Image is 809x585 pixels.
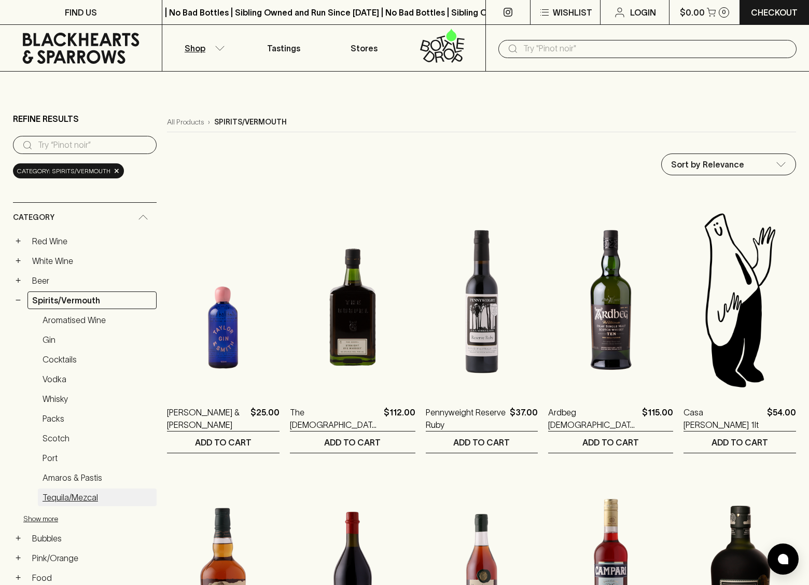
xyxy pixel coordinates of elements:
a: Port [38,449,157,467]
p: $37.00 [510,406,538,431]
img: Ardbeg 10YO Islay Single Malt Scotch Whisky [548,209,673,391]
div: Category [13,203,157,232]
a: Vodka [38,370,157,388]
a: Packs [38,410,157,427]
a: Bubbles [27,530,157,547]
a: Amaros & Pastis [38,469,157,486]
p: ADD TO CART [453,436,510,449]
a: Spirits/Vermouth [27,291,157,309]
p: $54.00 [767,406,796,431]
img: Pennyweight Reserve Ruby [426,209,538,391]
div: Sort by Relevance [662,154,796,175]
p: $115.00 [642,406,673,431]
p: spirits/vermouth [214,117,287,128]
p: Checkout [751,6,798,19]
a: [PERSON_NAME] & [PERSON_NAME] [167,406,246,431]
a: Tequila/Mezcal [38,489,157,506]
a: All Products [167,117,204,128]
button: + [13,573,23,583]
span: × [114,165,120,176]
p: Wishlist [553,6,592,19]
span: Category: spirits/vermouth [17,166,110,176]
button: ADD TO CART [290,431,415,453]
button: + [13,236,23,246]
a: White Wine [27,252,157,270]
button: + [13,553,23,563]
img: Taylor & Smith Gin [167,209,280,391]
p: ADD TO CART [324,436,381,449]
button: ADD TO CART [167,431,280,453]
img: The Gospel Straight Rye Whiskey [290,209,415,391]
p: ADD TO CART [712,436,768,449]
input: Try “Pinot noir” [38,137,148,154]
button: Shop [162,25,243,71]
p: 0 [722,9,726,15]
p: ADD TO CART [195,436,252,449]
p: Tastings [267,42,300,54]
p: $25.00 [250,406,280,431]
input: Try "Pinot noir" [523,40,788,57]
a: Ardbeg [DEMOGRAPHIC_DATA] Islay Single Malt Scotch Whisky [548,406,638,431]
span: Category [13,211,54,224]
button: ADD TO CART [548,431,673,453]
a: Tastings [243,25,324,71]
p: Shop [185,42,205,54]
img: bubble-icon [778,554,788,564]
a: Pink/Orange [27,549,157,567]
a: Gin [38,331,157,349]
a: Scotch [38,429,157,447]
button: + [13,533,23,544]
p: ADD TO CART [582,436,639,449]
p: Refine Results [13,113,79,125]
p: Login [630,6,656,19]
button: ADD TO CART [684,431,796,453]
button: + [13,275,23,286]
button: ADD TO CART [426,431,538,453]
a: Pennyweight Reserve Ruby [426,406,506,431]
p: $112.00 [384,406,415,431]
a: Cocktails [38,351,157,368]
a: Casa [PERSON_NAME] 1lt [684,406,763,431]
img: Blackhearts & Sparrows Man [684,209,796,391]
button: Show more [23,508,159,530]
a: The [DEMOGRAPHIC_DATA] Straight Rye Whiskey [290,406,380,431]
a: Beer [27,272,157,289]
p: FIND US [65,6,97,19]
a: Stores [324,25,405,71]
p: $0.00 [680,6,705,19]
a: Aromatised Wine [38,311,157,329]
a: Red Wine [27,232,157,250]
p: Sort by Relevance [671,158,744,171]
p: Stores [351,42,378,54]
button: − [13,295,23,305]
button: + [13,256,23,266]
p: › [208,117,210,128]
a: Whisky [38,390,157,408]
